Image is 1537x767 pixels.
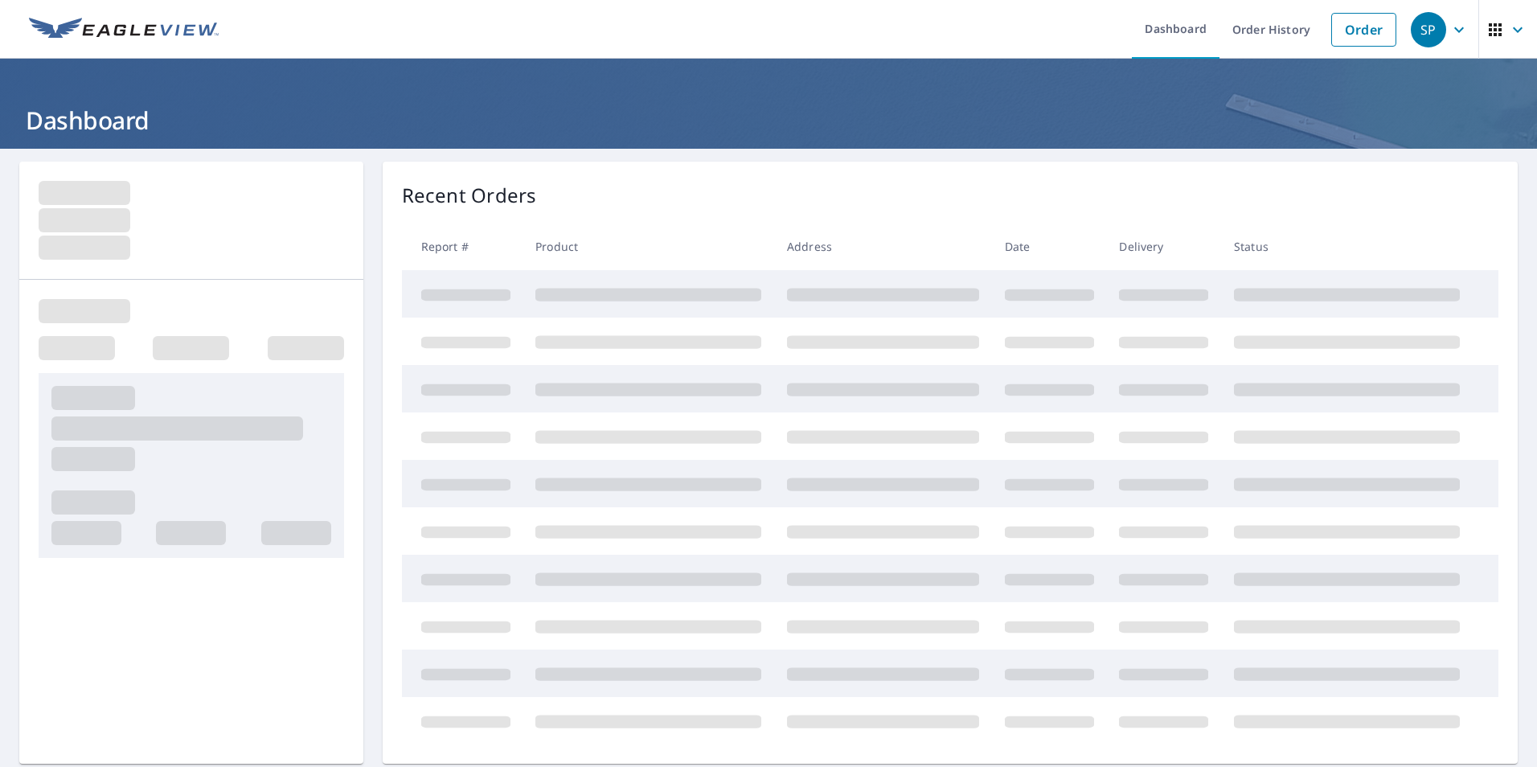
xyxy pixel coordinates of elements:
img: EV Logo [29,18,219,42]
div: SP [1411,12,1446,47]
th: Product [523,223,774,270]
th: Report # [402,223,523,270]
p: Recent Orders [402,181,537,210]
th: Address [774,223,992,270]
a: Order [1331,13,1396,47]
th: Date [992,223,1107,270]
th: Status [1221,223,1473,270]
h1: Dashboard [19,104,1518,137]
th: Delivery [1106,223,1221,270]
